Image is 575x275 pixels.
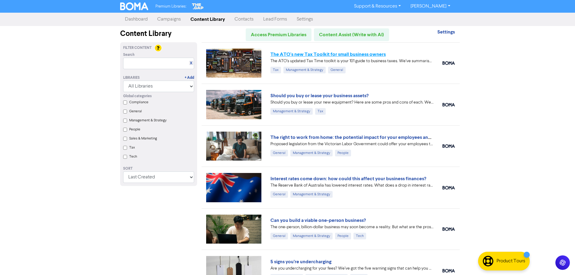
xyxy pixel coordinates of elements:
[314,28,389,41] a: Content Assist (Write with AI)
[123,166,194,171] div: Sort
[270,233,288,239] div: General
[270,51,386,57] a: The ATO's new Tax Toolkit for small business owners
[120,28,197,39] div: Content Library
[123,94,194,99] div: Global categories
[442,144,455,148] img: boma
[129,127,140,132] label: People
[270,191,288,198] div: General
[335,233,351,239] div: People
[129,145,135,150] label: Tax
[270,93,369,99] a: Should you buy or lease your business assets?
[328,67,346,73] div: General
[283,67,326,73] div: Management & Strategy
[123,52,135,58] span: Search
[270,259,331,265] a: 5 signs you’re undercharging
[270,67,281,73] div: Tax
[129,154,137,159] label: Tech
[442,227,455,231] img: boma
[155,5,186,8] span: Premium Libraries:
[230,13,258,25] a: Contacts
[246,28,311,41] a: Access Premium Libraries
[270,224,433,230] div: The one-person, billion-dollar business may soon become a reality. But what are the pros and cons...
[270,217,366,223] a: Can you build a viable one-person business?
[292,13,318,25] a: Settings
[191,2,204,10] img: The Gap
[442,186,455,190] img: boma
[185,75,194,81] a: + Add
[290,233,333,239] div: Management & Strategy
[258,13,292,25] a: Lead Forms
[270,108,313,115] div: Management & Strategy
[349,2,406,11] a: Support & Resources
[129,136,157,141] label: Sales & Marketing
[270,58,433,64] div: The ATO’s updated Tax Time toolkit is your 101 guide to business taxes. We’ve summarised the key ...
[270,99,433,106] div: Should you buy or lease your new equipment? Here are some pros and cons of each. We also can revi...
[270,150,288,156] div: General
[545,246,575,275] iframe: Chat Widget
[123,75,140,81] div: Libraries
[353,233,366,239] div: Tech
[186,13,230,25] a: Content Library
[120,13,152,25] a: Dashboard
[290,191,333,198] div: Management & Strategy
[270,176,426,182] a: Interest rates come down: how could this affect your business finances?
[152,13,186,25] a: Campaigns
[123,45,194,51] div: Filter Content
[270,182,433,189] div: The Reserve Bank of Australia has lowered interest rates. What does a drop in interest rates mean...
[270,134,451,140] a: The right to work from home: the potential impact for your employees and business
[120,2,149,10] img: BOMA Logo
[290,150,333,156] div: Management & Strategy
[442,103,455,107] img: boma_accounting
[190,61,192,66] a: X
[442,61,455,65] img: boma
[437,30,455,35] a: Settings
[129,100,149,105] label: Compliance
[437,29,455,35] strong: Settings
[270,265,433,272] div: Are you undercharging for your fees? We’ve got the five warning signs that can help you diagnose ...
[335,150,351,156] div: People
[129,109,142,114] label: General
[442,269,455,273] img: boma_accounting
[315,108,326,115] div: Tax
[270,141,433,147] div: Proposed legislation from the Victorian Labor Government could offer your employees the right to ...
[406,2,455,11] a: [PERSON_NAME]
[129,118,167,123] label: Management & Strategy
